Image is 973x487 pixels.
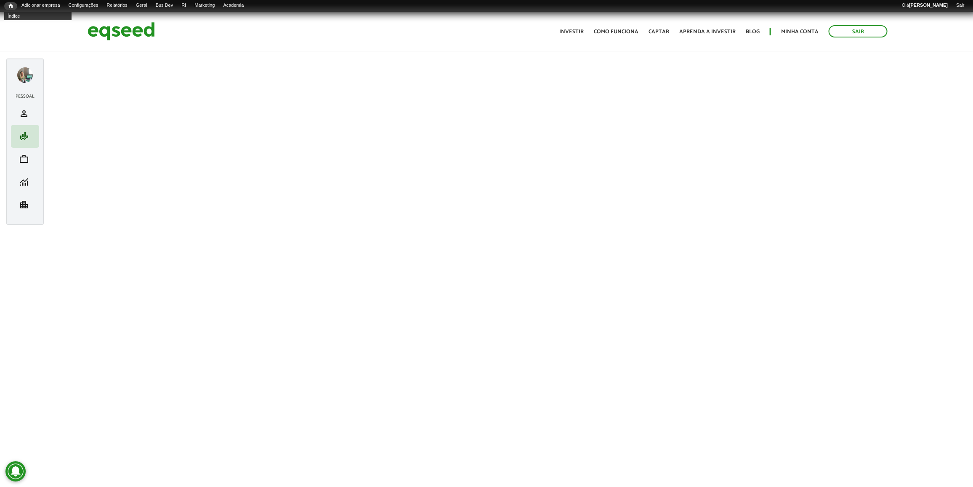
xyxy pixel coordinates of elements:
li: Meu perfil [11,102,39,125]
a: Captar [649,29,669,35]
h2: Pessoal [11,94,39,99]
a: finance_mode [13,131,37,141]
img: EqSeed [88,20,155,43]
span: person [19,109,29,119]
a: apartment [13,200,37,210]
a: Academia [219,2,248,9]
span: monitoring [19,177,29,187]
a: Geral [132,2,152,9]
span: work [19,154,29,164]
a: Adicionar empresa [17,2,64,9]
a: Relatórios [102,2,131,9]
a: Minha conta [781,29,819,35]
span: Início [8,3,13,9]
li: Meu portfólio [11,148,39,170]
span: finance_mode [19,131,29,141]
a: Investir [559,29,584,35]
a: RI [177,2,190,9]
a: monitoring [13,177,37,187]
a: Sair [829,25,888,37]
a: Bus Dev [152,2,178,9]
a: Início [4,2,17,10]
strong: [PERSON_NAME] [909,3,948,8]
a: Marketing [190,2,219,9]
a: Blog [746,29,760,35]
a: Aprenda a investir [679,29,736,35]
a: Expandir menu [17,67,33,83]
a: Olá[PERSON_NAME] [898,2,952,9]
li: Minha empresa [11,193,39,216]
li: Minha simulação [11,125,39,148]
a: Como funciona [594,29,638,35]
span: apartment [19,200,29,210]
a: work [13,154,37,164]
li: Minhas rodadas de investimento [11,170,39,193]
a: Configurações [64,2,103,9]
a: Sair [952,2,969,9]
a: person [13,109,37,119]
